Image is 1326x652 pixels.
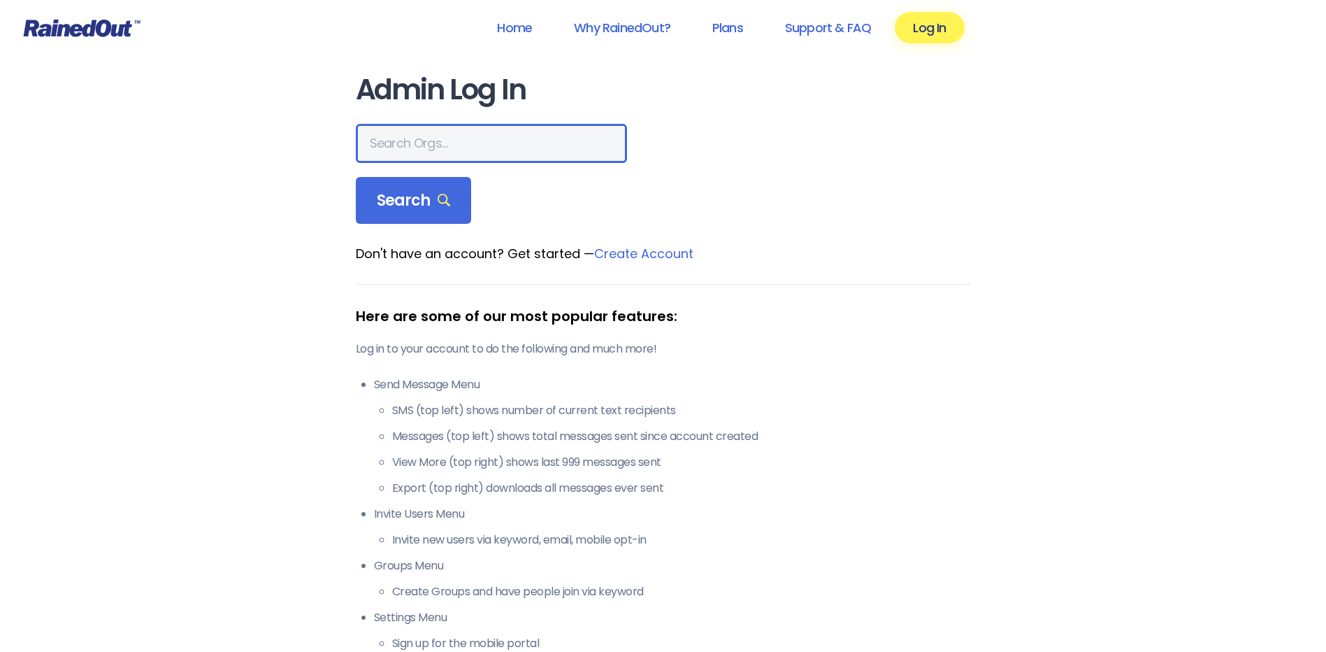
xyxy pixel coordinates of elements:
a: Home [479,12,550,43]
li: Create Groups and have people join via keyword [392,583,971,600]
h1: Admin Log In [356,74,971,106]
input: Search Orgs… [356,124,627,163]
li: Invite new users via keyword, email, mobile opt-in [392,532,971,548]
li: SMS (top left) shows number of current text recipients [392,402,971,419]
li: Groups Menu [374,558,971,600]
span: Search [377,191,451,211]
a: Plans [694,12,761,43]
li: Sign up for the mobile portal [392,635,971,652]
div: Here are some of our most popular features: [356,306,971,327]
li: Invite Users Menu [374,506,971,548]
p: Log in to your account to do the following and much more! [356,341,971,357]
a: Why RainedOut? [556,12,689,43]
li: View More (top right) shows last 999 messages sent [392,454,971,471]
div: Search [356,177,472,225]
a: Create Account [594,245,693,262]
li: Export (top right) downloads all messages ever sent [392,480,971,497]
a: Log In [895,12,964,43]
a: Support & FAQ [767,12,889,43]
li: Messages (top left) shows total messages sent since account created [392,428,971,445]
li: Send Message Menu [374,376,971,497]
